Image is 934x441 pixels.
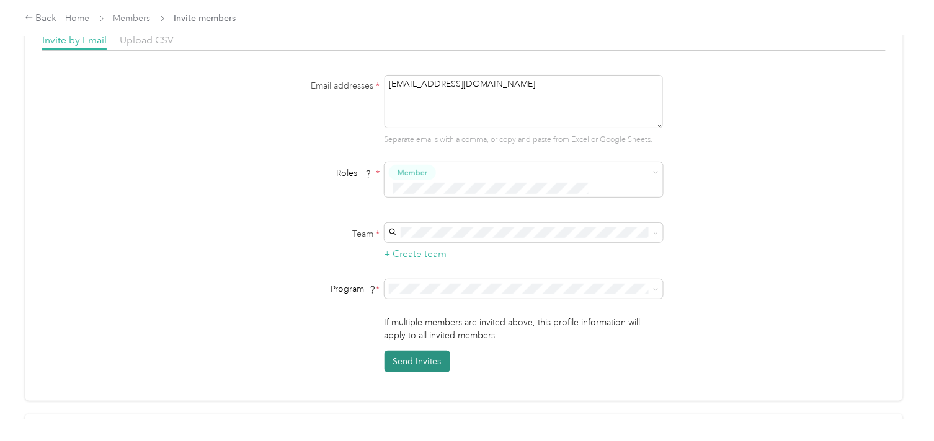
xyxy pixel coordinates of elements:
a: Home [66,13,90,24]
p: If multiple members are invited above, this profile information will apply to all invited members [385,316,663,342]
button: Member [389,165,436,180]
span: Invite members [174,12,236,25]
p: Separate emails with a comma, or copy and paste from Excel or Google Sheets. [385,134,663,146]
span: Member [398,167,427,178]
span: Upload CSV [120,34,174,46]
iframe: Everlance-gr Chat Button Frame [865,372,934,441]
button: + Create team [385,247,447,262]
div: Program [225,282,380,295]
button: Send Invites [385,351,450,372]
label: Email addresses [225,79,380,92]
span: Invite by Email [42,34,107,46]
textarea: [EMAIL_ADDRESS][DOMAIN_NAME] [385,75,663,128]
span: Roles [332,164,376,183]
label: Team [225,227,380,240]
div: Back [25,11,57,26]
a: Members [113,13,151,24]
